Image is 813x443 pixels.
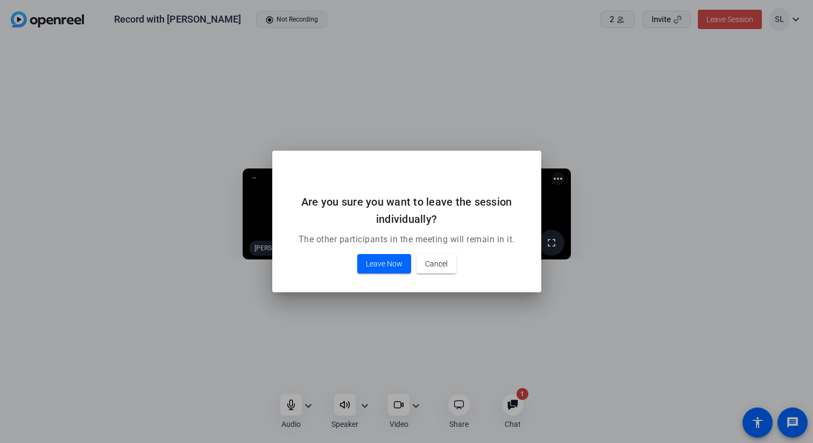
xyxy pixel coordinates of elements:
[416,254,456,273] button: Cancel
[285,233,528,246] p: The other participants in the meeting will remain in it.
[425,257,448,270] span: Cancel
[357,254,411,273] button: Leave Now
[366,257,402,270] span: Leave Now
[285,193,528,228] h2: Are you sure you want to leave the session individually?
